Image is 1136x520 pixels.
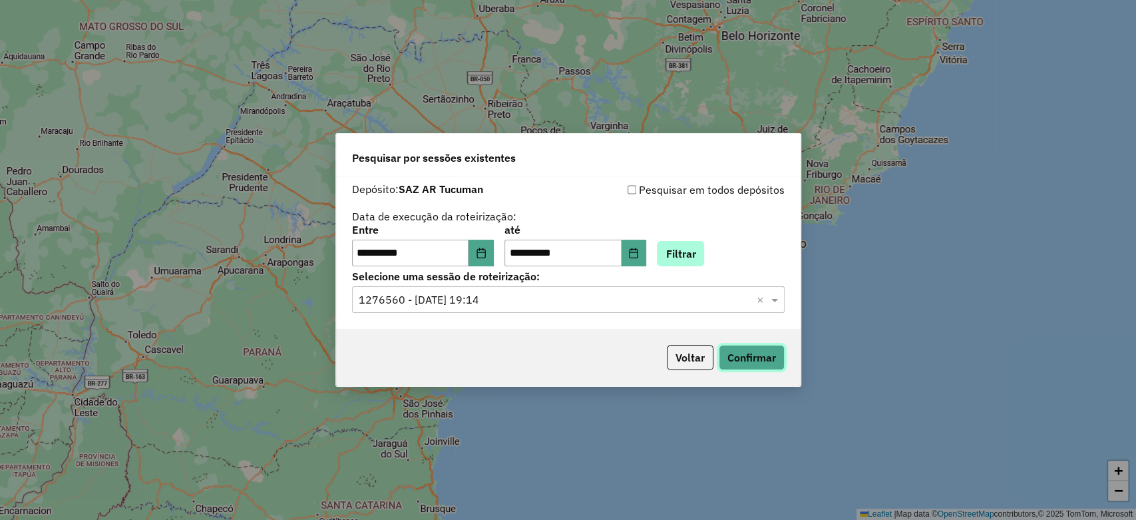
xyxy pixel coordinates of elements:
span: Clear all [757,292,768,308]
div: Pesquisar em todos depósitos [568,182,785,198]
label: Data de execução da roteirização: [352,208,516,224]
label: Entre [352,222,494,238]
button: Confirmar [719,345,785,370]
button: Filtrar [657,241,704,266]
span: Pesquisar por sessões existentes [352,150,516,166]
label: Depósito: [352,181,483,197]
strong: SAZ AR Tucuman [399,182,483,196]
label: até [504,222,646,238]
label: Selecione uma sessão de roteirização: [352,268,785,284]
button: Choose Date [469,240,494,266]
button: Voltar [667,345,713,370]
button: Choose Date [622,240,647,266]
